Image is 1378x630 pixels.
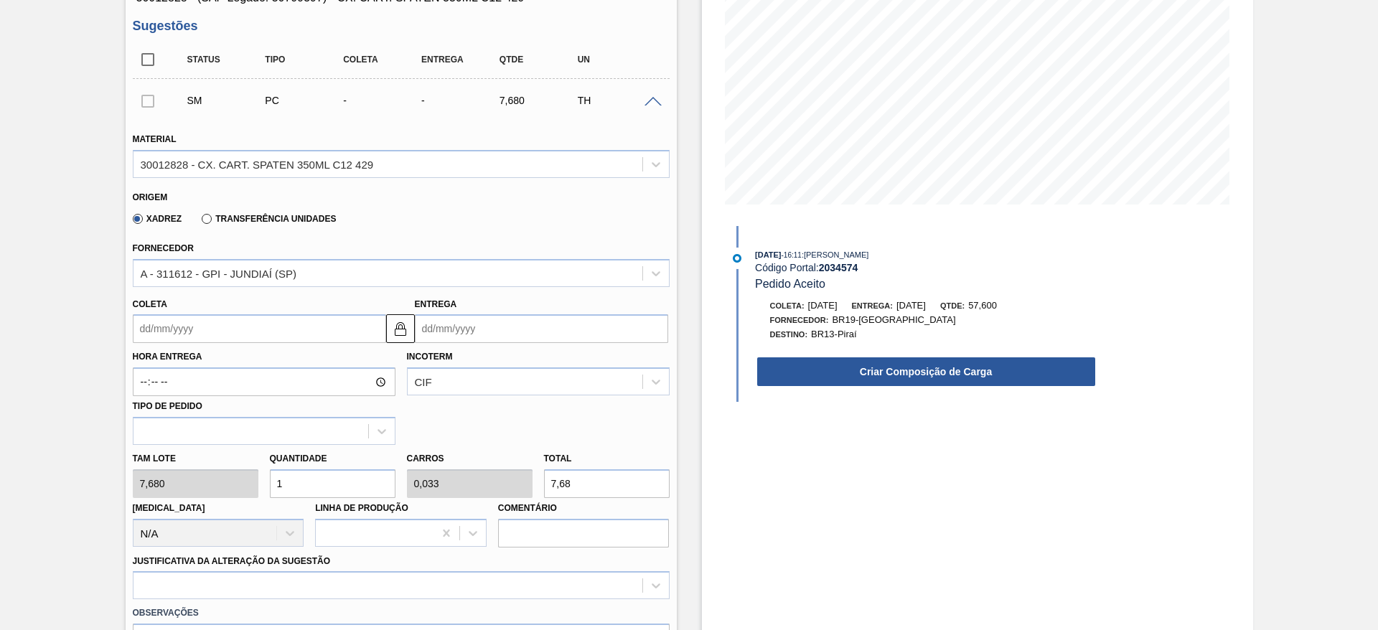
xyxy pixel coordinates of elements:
[755,262,1096,273] div: Código Portal:
[852,301,893,310] span: Entrega:
[415,299,457,309] label: Entrega
[574,55,661,65] div: UN
[407,453,444,464] label: Carros
[896,300,926,311] span: [DATE]
[270,453,327,464] label: Quantidade
[770,301,805,310] span: Coleta:
[757,357,1095,386] button: Criar Composição de Carga
[808,300,838,311] span: [DATE]
[133,503,205,513] label: [MEDICAL_DATA]
[261,55,348,65] div: Tipo
[574,95,661,106] div: TH
[392,320,409,337] img: locked
[770,330,808,339] span: Destino:
[133,448,258,469] label: Tam lote
[184,55,271,65] div: Status
[496,95,583,106] div: 7,680
[755,250,781,259] span: [DATE]
[415,314,668,343] input: dd/mm/yyyy
[407,352,453,362] label: Incoterm
[315,503,408,513] label: Linha de Produção
[141,267,297,279] div: A - 311612 - GPI - JUNDIAÍ (SP)
[133,134,177,144] label: Material
[544,453,572,464] label: Total
[968,300,997,311] span: 57,600
[819,262,858,273] strong: 2034574
[498,498,670,519] label: Comentário
[133,214,182,224] label: Xadrez
[832,314,955,325] span: BR19-[GEOGRAPHIC_DATA]
[133,401,202,411] label: Tipo de pedido
[418,95,505,106] div: -
[141,158,374,170] div: 30012828 - CX. CART. SPATEN 350ML C12 429
[755,278,825,290] span: Pedido Aceito
[496,55,583,65] div: Qtde
[133,347,395,367] label: Hora Entrega
[339,95,426,106] div: -
[133,299,167,309] label: Coleta
[133,243,194,253] label: Fornecedor
[133,603,670,624] label: Observações
[770,316,829,324] span: Fornecedor:
[811,329,857,339] span: BR13-Piraí
[386,314,415,343] button: locked
[184,95,271,106] div: Sugestão Manual
[133,192,168,202] label: Origem
[940,301,965,310] span: Qtde:
[133,556,331,566] label: Justificativa da Alteração da Sugestão
[782,251,802,259] span: - 16:11
[261,95,348,106] div: Pedido de Compra
[133,19,670,34] h3: Sugestões
[802,250,869,259] span: : [PERSON_NAME]
[415,376,432,388] div: CIF
[133,314,386,343] input: dd/mm/yyyy
[418,55,505,65] div: Entrega
[339,55,426,65] div: Coleta
[202,214,336,224] label: Transferência Unidades
[733,254,741,263] img: atual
